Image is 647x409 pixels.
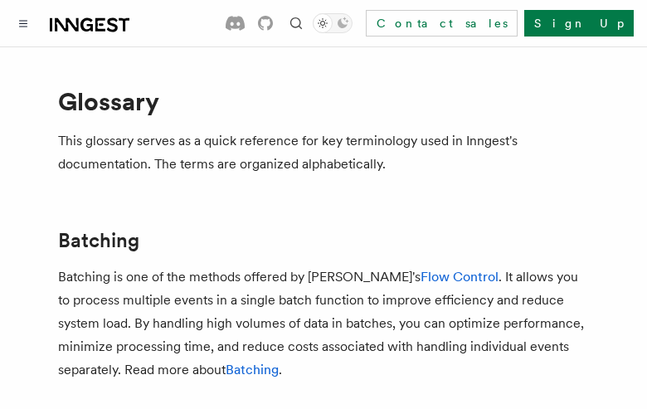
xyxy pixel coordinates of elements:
[58,86,589,116] h1: Glossary
[58,265,589,382] p: Batching is one of the methods offered by [PERSON_NAME]'s . It allows you to process multiple eve...
[58,129,589,176] p: This glossary serves as a quick reference for key terminology used in Inngest's documentation. Th...
[286,13,306,33] button: Find something...
[421,269,499,285] a: Flow Control
[58,229,139,252] a: Batching
[13,13,33,33] button: Toggle navigation
[524,10,634,37] a: Sign Up
[366,10,518,37] a: Contact sales
[313,13,353,33] button: Toggle dark mode
[226,362,279,377] a: Batching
